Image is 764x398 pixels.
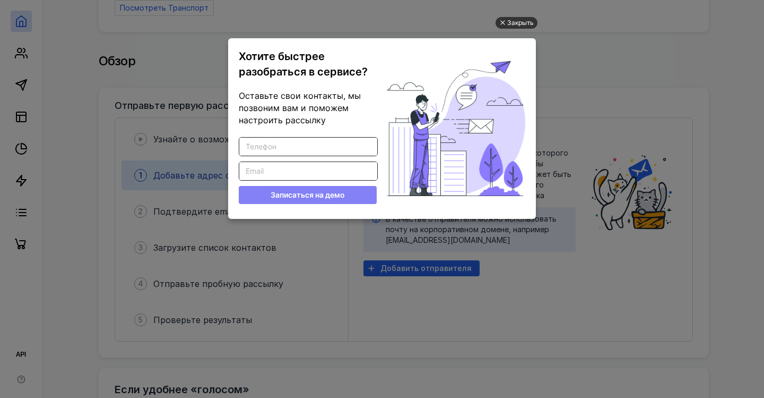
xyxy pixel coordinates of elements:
[239,162,377,180] input: Email
[507,17,534,29] div: Закрыть
[239,186,377,204] button: Записаться на демо
[239,50,368,78] span: Хотите быстрее разобраться в сервисе?
[239,138,377,156] input: Телефон
[239,90,361,125] span: Оставьте свои контакты, мы позвоним вам и поможем настроить рассылку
